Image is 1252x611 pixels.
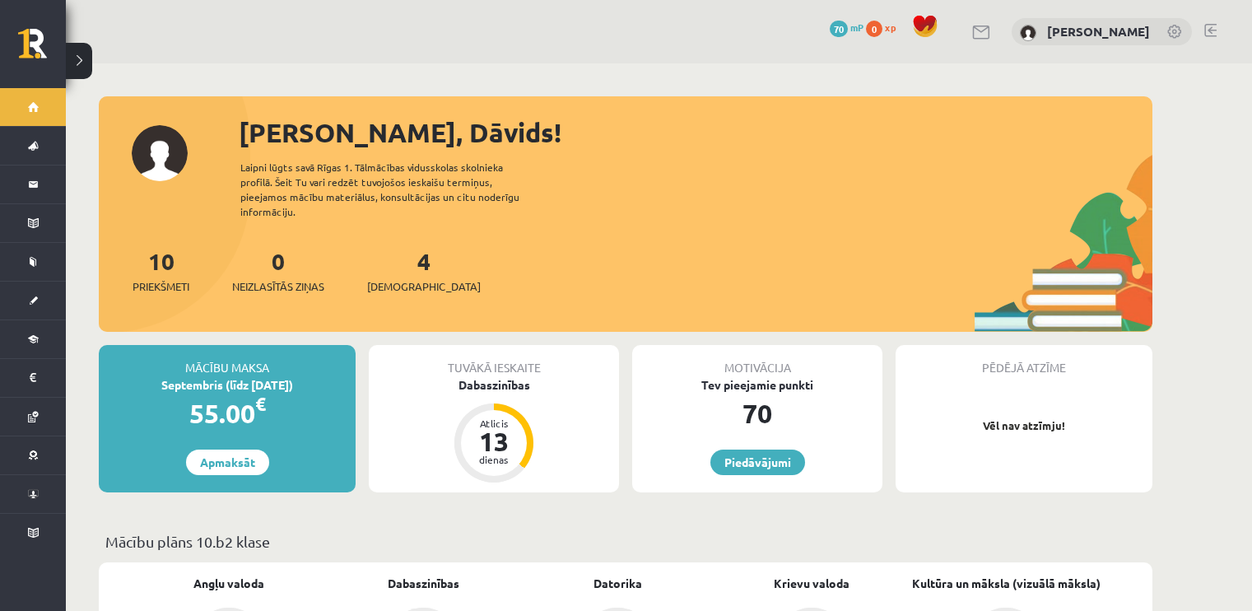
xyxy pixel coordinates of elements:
[469,418,519,428] div: Atlicis
[369,345,619,376] div: Tuvākā ieskaite
[133,246,189,295] a: 10Priekšmeti
[99,345,356,376] div: Mācību maksa
[369,376,619,485] a: Dabaszinības Atlicis 13 dienas
[193,575,264,592] a: Angļu valoda
[593,575,642,592] a: Datorika
[1047,23,1150,40] a: [PERSON_NAME]
[388,575,459,592] a: Dabaszinības
[469,455,519,464] div: dienas
[469,428,519,455] div: 13
[904,417,1144,434] p: Vēl nav atzīmju!
[232,278,324,295] span: Neizlasītās ziņas
[367,246,481,295] a: 4[DEMOGRAPHIC_DATA]
[105,530,1146,553] p: Mācību plāns 10.b2 klase
[850,21,863,34] span: mP
[240,160,548,219] div: Laipni lūgts savā Rīgas 1. Tālmācības vidusskolas skolnieka profilā. Šeit Tu vari redzēt tuvojošo...
[255,392,266,416] span: €
[912,575,1101,592] a: Kultūra un māksla (vizuālā māksla)
[239,113,1152,152] div: [PERSON_NAME], Dāvids!
[896,345,1152,376] div: Pēdējā atzīme
[133,278,189,295] span: Priekšmeti
[1020,25,1036,41] img: Dāvids Meņšovs
[830,21,848,37] span: 70
[830,21,863,34] a: 70 mP
[18,29,66,70] a: Rīgas 1. Tālmācības vidusskola
[632,376,882,394] div: Tev pieejamie punkti
[367,278,481,295] span: [DEMOGRAPHIC_DATA]
[632,394,882,433] div: 70
[99,376,356,394] div: Septembris (līdz [DATE])
[99,394,356,433] div: 55.00
[774,575,849,592] a: Krievu valoda
[232,246,324,295] a: 0Neizlasītās ziņas
[632,345,882,376] div: Motivācija
[186,450,269,475] a: Apmaksāt
[866,21,882,37] span: 0
[885,21,896,34] span: xp
[866,21,904,34] a: 0 xp
[369,376,619,394] div: Dabaszinības
[710,450,805,475] a: Piedāvājumi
